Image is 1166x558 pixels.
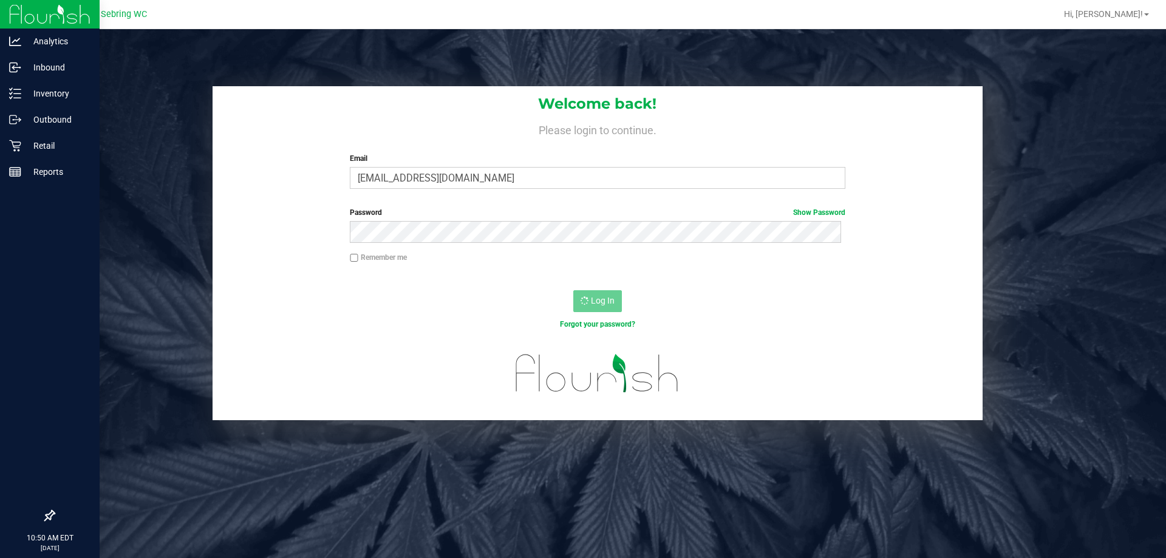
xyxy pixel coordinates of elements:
a: Forgot your password? [560,320,635,328]
span: Password [350,208,382,217]
p: Inbound [21,60,94,75]
inline-svg: Inbound [9,61,21,73]
h4: Please login to continue. [213,121,983,136]
p: Retail [21,138,94,153]
label: Email [350,153,845,164]
button: Log In [573,290,622,312]
p: Inventory [21,86,94,101]
inline-svg: Analytics [9,35,21,47]
span: Log In [591,296,615,305]
p: Outbound [21,112,94,127]
inline-svg: Reports [9,166,21,178]
h1: Welcome back! [213,96,983,112]
span: Sebring WC [101,9,147,19]
p: 10:50 AM EDT [5,532,94,543]
a: Show Password [793,208,845,217]
p: Analytics [21,34,94,49]
img: flourish_logo.svg [501,342,694,404]
span: Hi, [PERSON_NAME]! [1064,9,1143,19]
p: [DATE] [5,543,94,553]
inline-svg: Outbound [9,114,21,126]
input: Remember me [350,254,358,262]
inline-svg: Inventory [9,87,21,100]
p: Reports [21,165,94,179]
label: Remember me [350,252,407,263]
inline-svg: Retail [9,140,21,152]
